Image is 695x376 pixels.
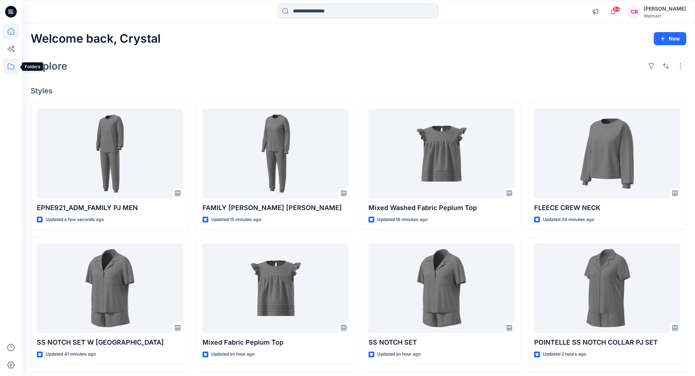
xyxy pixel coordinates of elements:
p: EPNE921_ADM_FAMILY PJ MEN [37,203,183,213]
p: Updated an hour ago [377,350,421,358]
div: [PERSON_NAME] [644,4,686,13]
p: Updated a few seconds ago [46,216,104,224]
p: Updated 15 minutes ago [211,216,261,224]
a: SS NOTCH SET [368,243,514,333]
p: Updated 18 minutes ago [377,216,428,224]
p: SS NOTCH SET W [GEOGRAPHIC_DATA] [37,337,183,348]
h2: Explore [31,60,67,72]
a: Mixed Fabric Peplum Top [202,243,348,333]
p: FLEECE CREW NECK [534,203,680,213]
p: Updated 41 minutes ago [46,350,96,358]
p: SS NOTCH SET [368,337,514,348]
a: POINTELLE SS NOTCH COLLAR PJ SET [534,243,680,333]
p: FAMILY [PERSON_NAME] [PERSON_NAME] [202,203,348,213]
button: New [654,32,686,45]
a: EPNE921_ADM_FAMILY PJ MEN [37,109,183,199]
div: Walmart [644,13,686,19]
div: CB [628,5,641,18]
a: Mixed Washed Fabric Peplum Top [368,109,514,199]
p: Mixed Washed Fabric Peplum Top [368,203,514,213]
a: FLEECE CREW NECK [534,109,680,199]
p: Updated an hour ago [211,350,255,358]
a: FAMILY PJ MISSY [202,109,348,199]
p: POINTELLE SS NOTCH COLLAR PJ SET [534,337,680,348]
h2: Welcome back, Crystal [31,32,161,46]
span: 64 [613,6,621,12]
h4: Styles [31,86,686,95]
a: SS NOTCH SET W PIPING [37,243,183,333]
p: Mixed Fabric Peplum Top [202,337,348,348]
p: Updated 34 minutes ago [543,216,594,224]
p: Updated 2 hours ago [543,350,586,358]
